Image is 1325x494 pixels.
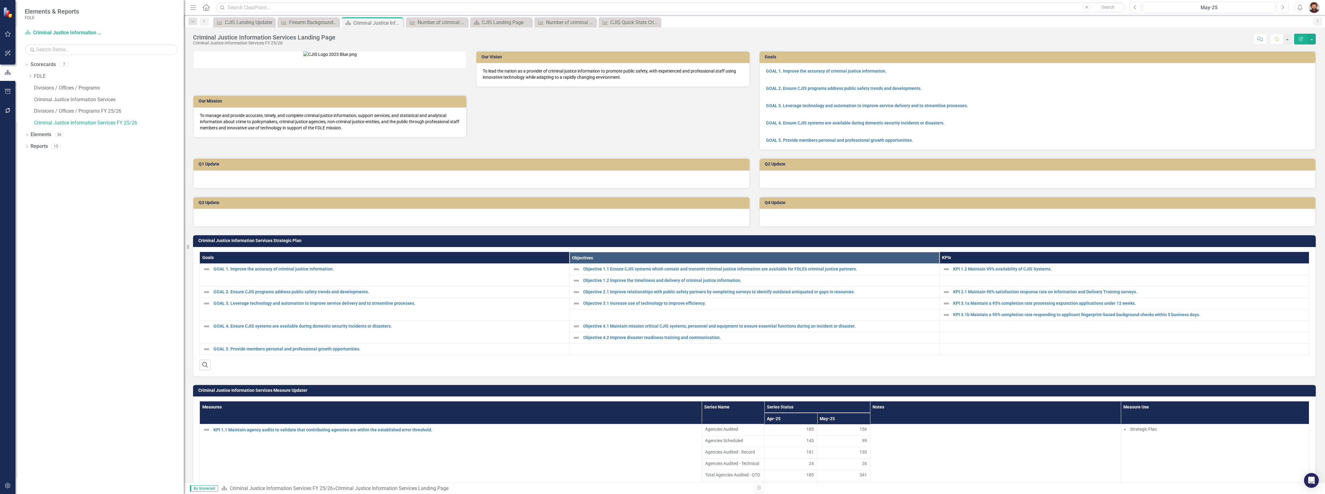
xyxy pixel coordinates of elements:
[199,99,463,103] h3: Our Mission
[939,309,1309,320] td: Double-Click to Edit Right Click for Context Menu
[702,458,764,470] td: Double-Click to Edit
[764,447,817,458] td: Double-Click to Edit
[573,323,580,330] img: Not Defined
[817,424,870,436] td: Double-Click to Edit
[51,144,61,149] div: 15
[817,436,870,447] td: Double-Click to Edit
[806,437,814,444] span: 143
[213,428,699,432] a: KPI 1.1 Maintain agency audits to validate that contributing agencies are within the established ...
[303,51,357,57] img: CJIS Logo 2023 Blue.png
[34,119,184,127] a: Criminal Justice Information Services FY 25/26
[573,277,580,284] img: Not Defined
[764,424,817,436] td: Double-Click to Edit
[34,96,184,103] a: Criminal Justice Information Services
[31,61,56,68] a: Scorecards
[1092,3,1123,12] button: Search
[54,132,64,137] div: 36
[536,19,595,26] a: Number of criminal history record checks processed for gun transfer requests from licensed federa...
[953,312,1306,317] a: KPI 3.1b Maintain a 95% completion rate responding to applicant fingerprint-based background chec...
[583,324,936,329] a: Objective 4.1 Maintain mission critical CJIS systems, personnel and equipment to ensure essential...
[573,288,580,296] img: Not Defined
[702,447,764,458] td: Double-Click to Edit
[943,288,950,296] img: Not Defined
[817,447,870,458] td: Double-Click to Edit
[59,62,69,67] div: 7
[583,278,936,283] a: Objective 1.2 Improve the timeliness and delivery of criminal justice information.
[943,311,950,319] img: Not Defined
[34,108,184,115] a: Divisions / Offices / Programs FY 25/26
[25,15,79,20] small: FDLE
[705,449,761,455] span: Agencies Audited - Record
[860,449,867,455] span: 130
[943,266,950,273] img: Not Defined
[766,86,922,91] a: GOAL 2. Ensure CJIS programs address public safety trends and developments.
[483,68,743,80] p: To lead the nation as a provider of criminal justice information to promote public safety, with e...
[203,426,210,433] img: Not Defined
[570,275,939,286] td: Double-Click to Edit Right Click for Context Menu
[225,19,273,26] div: CJIS Landing Updater
[702,424,764,436] td: Double-Click to Edit
[31,143,48,150] a: Reports
[221,485,750,492] div: »
[1304,473,1319,488] div: Open Intercom Messenger
[193,41,335,45] div: Criminal Justice Information Services FY 25/26
[25,44,178,55] input: Search Below...
[764,458,817,470] td: Double-Click to Edit
[705,426,761,432] span: Agencies Audited
[213,301,566,306] a: GOAL 3. Leverage technology and automation to improve service delivery and to streamline processes.
[806,426,814,432] span: 185
[230,485,333,491] a: Criminal Justice Information Services FY 25/26
[570,263,939,275] td: Double-Click to Edit Right Click for Context Menu
[570,320,939,332] td: Double-Click to Edit Right Click for Context Menu
[573,334,580,341] img: Not Defined
[200,263,570,286] td: Double-Click to Edit Right Click for Context Menu
[570,332,939,343] td: Double-Click to Edit Right Click for Context Menu
[766,69,886,73] a: GOAL 1. Improve the accuracy of criminal justice information.
[705,460,761,467] span: Agencies Audited - Technical
[953,301,1306,306] a: KPI 3.1a Maintain a 95% completion rate processing expunction applications under 12 weeks.
[25,8,79,15] span: Elements & Reports
[203,323,210,330] img: Not Defined
[573,300,580,307] img: Not Defined
[583,301,936,306] a: Objective 3.1 Increase use of technology to improve efficiency.
[573,266,580,273] img: Not Defined
[193,34,335,41] div: Criminal Justice Information Services Landing Page
[939,298,1309,309] td: Double-Click to Edit Right Click for Context Menu
[546,19,595,26] div: Number of criminal history record checks processed for gun transfer requests from licensed federa...
[1145,4,1273,11] div: May-25
[939,286,1309,298] td: Double-Click to Edit Right Click for Context Menu
[806,449,814,455] span: 161
[765,162,1313,166] h3: Q2 Update
[200,320,570,343] td: Double-Click to Edit Right Click for Context Menu
[482,19,530,26] div: CJIS Landing Page
[765,200,1313,205] h3: Q4 Update
[200,298,570,320] td: Double-Click to Edit Right Click for Context Menu
[766,138,913,143] a: GOAL 5. Provide members personal and professional growth opportunities.
[34,73,184,80] a: FDLE
[203,266,210,273] img: Not Defined
[199,162,747,166] h3: Q1 Update
[705,437,761,444] span: Agencies Scheduled
[1143,2,1275,13] button: May-25
[353,19,402,27] div: Criminal Justice Information Services Landing Page
[570,286,939,298] td: Double-Click to Edit Right Click for Context Menu
[953,267,1306,271] a: KPI 1.2 Maintain 99% availability of CJIS Systems.
[766,120,944,125] a: GOAL 4. Ensure CJIS systems are available during domestic security incidents or disasters.
[600,19,659,26] a: CJIS Quick Stats Crime Index
[860,426,867,432] span: 156
[766,103,968,108] a: GOAL 3. Leverage technology and automation to improve service delivery and to streamline processes.
[200,112,460,131] p: To manage and provide accurate, timely, and complete criminal justice information; support servic...
[190,485,218,492] span: By Scorecard
[583,335,936,340] a: Objective 4.2 Improve disaster readiness training and communication.
[203,345,210,353] img: Not Defined
[1130,427,1157,432] span: Strategic Plan
[1309,2,1320,13] img: Christopher Kenworthy
[203,288,210,296] img: Not Defined
[407,19,466,26] a: Number of criminal history record checks processed for gun transfer requests from licensed federa...
[215,19,273,26] a: CJIS Landing Updater
[199,200,747,205] h3: Q3 Update
[213,324,566,329] a: GOAL 4. Ensure CJIS systems are available during domestic security incidents or disasters.
[482,55,746,59] h3: Our Vision
[939,263,1309,275] td: Double-Click to Edit Right Click for Context Menu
